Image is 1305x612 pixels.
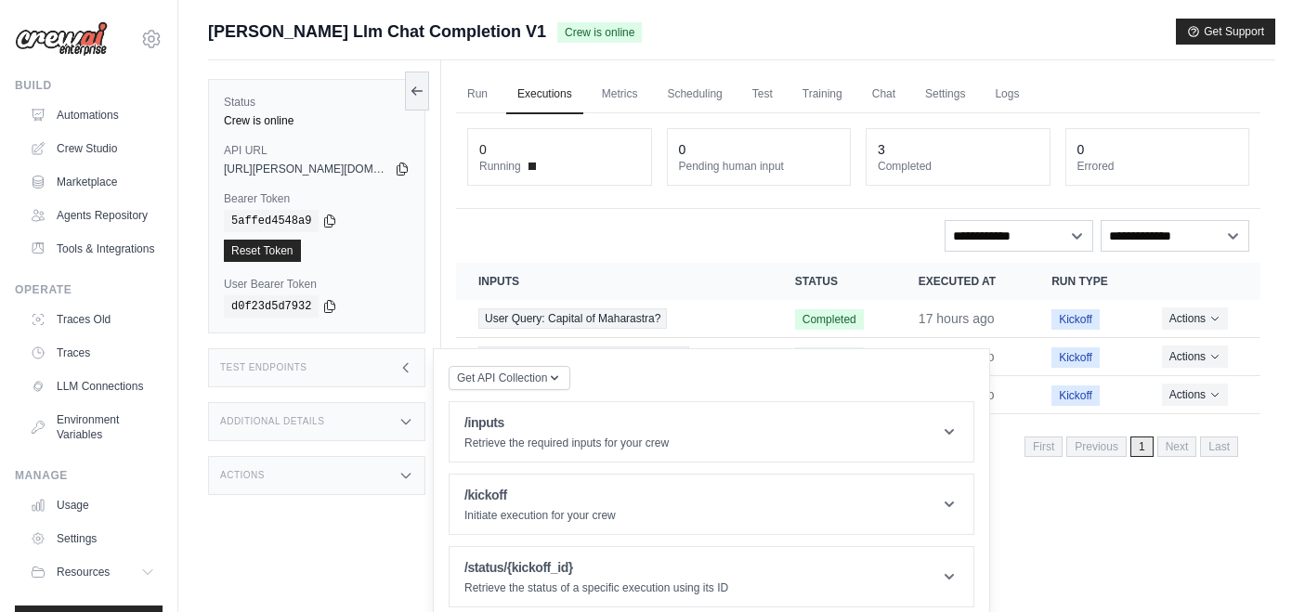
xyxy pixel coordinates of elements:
[22,234,163,264] a: Tools & Integrations
[464,413,669,432] h1: /inputs
[22,490,163,520] a: Usage
[464,558,728,577] h1: /status/{kickoff_id}
[479,159,521,174] span: Running
[224,143,410,158] label: API URL
[1176,19,1275,45] button: Get Support
[919,387,995,402] time: September 30, 2025 at 21:04 IST
[220,416,324,427] h3: Additional Details
[15,468,163,483] div: Manage
[22,134,163,163] a: Crew Studio
[679,159,840,174] dt: Pending human input
[984,75,1030,114] a: Logs
[208,19,546,45] span: [PERSON_NAME] Llm Chat Completion V1
[1077,159,1238,174] dt: Errored
[861,75,907,114] a: Chat
[456,75,499,114] a: Run
[506,75,583,114] a: Executions
[795,309,864,330] span: Completed
[22,557,163,587] button: Resources
[22,100,163,130] a: Automations
[15,78,163,93] div: Build
[224,113,410,128] div: Crew is online
[1051,385,1100,406] span: Kickoff
[919,311,995,326] time: September 30, 2025 at 21:21 IST
[224,240,301,262] a: Reset Token
[1200,436,1238,457] span: Last
[224,295,319,318] code: d0f23d5d7932
[224,95,410,110] label: Status
[220,362,307,373] h3: Test Endpoints
[1162,345,1228,368] button: Actions for execution
[557,22,642,43] span: Crew is online
[479,140,487,159] div: 0
[478,308,667,329] span: User Query: Capital of Maharastra?
[15,282,163,297] div: Operate
[464,486,616,504] h1: /kickoff
[919,349,995,364] time: September 30, 2025 at 21:07 IST
[656,75,733,114] a: Scheduling
[1130,436,1154,457] span: 1
[773,263,896,300] th: Status
[456,263,773,300] th: Inputs
[1157,436,1197,457] span: Next
[1051,347,1100,368] span: Kickoff
[1024,436,1063,457] span: First
[1066,436,1127,457] span: Previous
[22,524,163,553] a: Settings
[220,470,265,481] h3: Actions
[464,508,616,523] p: Initiate execution for your crew
[878,159,1038,174] dt: Completed
[22,338,163,368] a: Traces
[464,580,728,595] p: Retrieve the status of a specific execution using its ID
[478,346,750,367] a: View execution details for User Query
[591,75,649,114] a: Metrics
[1077,140,1085,159] div: 0
[1162,307,1228,330] button: Actions for execution
[224,210,319,232] code: 5affed4548a9
[1024,436,1238,457] nav: Pagination
[679,140,686,159] div: 0
[1029,263,1140,300] th: Run Type
[456,263,1260,469] section: Crew executions table
[914,75,976,114] a: Settings
[1051,309,1100,330] span: Kickoff
[22,305,163,334] a: Traces Old
[457,371,547,385] span: Get API Collection
[224,277,410,292] label: User Bearer Token
[22,167,163,197] a: Marketplace
[478,346,689,367] span: User Query: Who is [PERSON_NAME]?
[1162,384,1228,406] button: Actions for execution
[22,201,163,230] a: Agents Repository
[791,75,854,114] a: Training
[896,263,1029,300] th: Executed at
[22,405,163,449] a: Environment Variables
[741,75,784,114] a: Test
[878,140,885,159] div: 3
[224,191,410,206] label: Bearer Token
[57,565,110,579] span: Resources
[795,347,864,368] span: Completed
[478,308,750,329] a: View execution details for User Query
[449,366,570,390] button: Get API Collection
[15,21,108,57] img: Logo
[22,371,163,401] a: LLM Connections
[224,162,391,176] span: [URL][PERSON_NAME][DOMAIN_NAME]
[464,436,669,450] p: Retrieve the required inputs for your crew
